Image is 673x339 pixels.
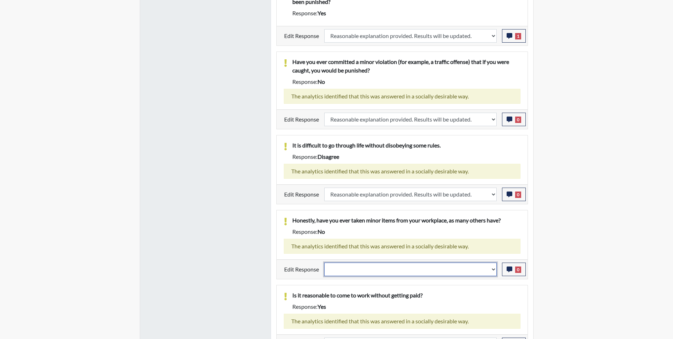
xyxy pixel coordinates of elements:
div: The analytics identified that this was answered in a socially desirable way. [284,239,520,254]
span: no [318,78,325,85]
button: 0 [502,263,526,276]
span: 0 [515,192,521,198]
div: Update the test taker's response, the change might impact the score [319,188,502,201]
span: 1 [515,33,521,39]
div: Response: [287,227,526,236]
button: 1 [502,29,526,43]
div: Update the test taker's response, the change might impact the score [319,29,502,43]
button: 0 [502,188,526,201]
div: Update the test taker's response, the change might impact the score [319,263,502,276]
label: Edit Response [284,113,319,126]
div: Response: [287,302,526,311]
div: Response: [287,152,526,161]
label: Edit Response [284,188,319,201]
div: Update the test taker's response, the change might impact the score [319,113,502,126]
span: yes [318,303,326,310]
div: The analytics identified that this was answered in a socially desirable way. [284,164,520,179]
span: no [318,228,325,235]
label: Edit Response [284,263,319,276]
span: yes [318,10,326,16]
div: Response: [287,9,526,17]
span: 0 [515,267,521,273]
p: Have you ever committed a minor violation (for example, a traffic offense) that if you were caugh... [292,58,520,75]
div: Response: [287,77,526,86]
label: Edit Response [284,29,319,43]
p: Honestly, have you ever taken minor items from your workplace, as many others have? [292,216,520,225]
p: Is it reasonable to come to work without getting paid? [292,291,520,300]
div: The analytics identified that this was answered in a socially desirable way. [284,89,520,104]
span: 0 [515,117,521,123]
button: 0 [502,113,526,126]
p: It is difficult to go through life without disobeying some rules. [292,141,520,150]
div: The analytics identified that this was answered in a socially desirable way. [284,314,520,329]
span: disagree [318,153,339,160]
